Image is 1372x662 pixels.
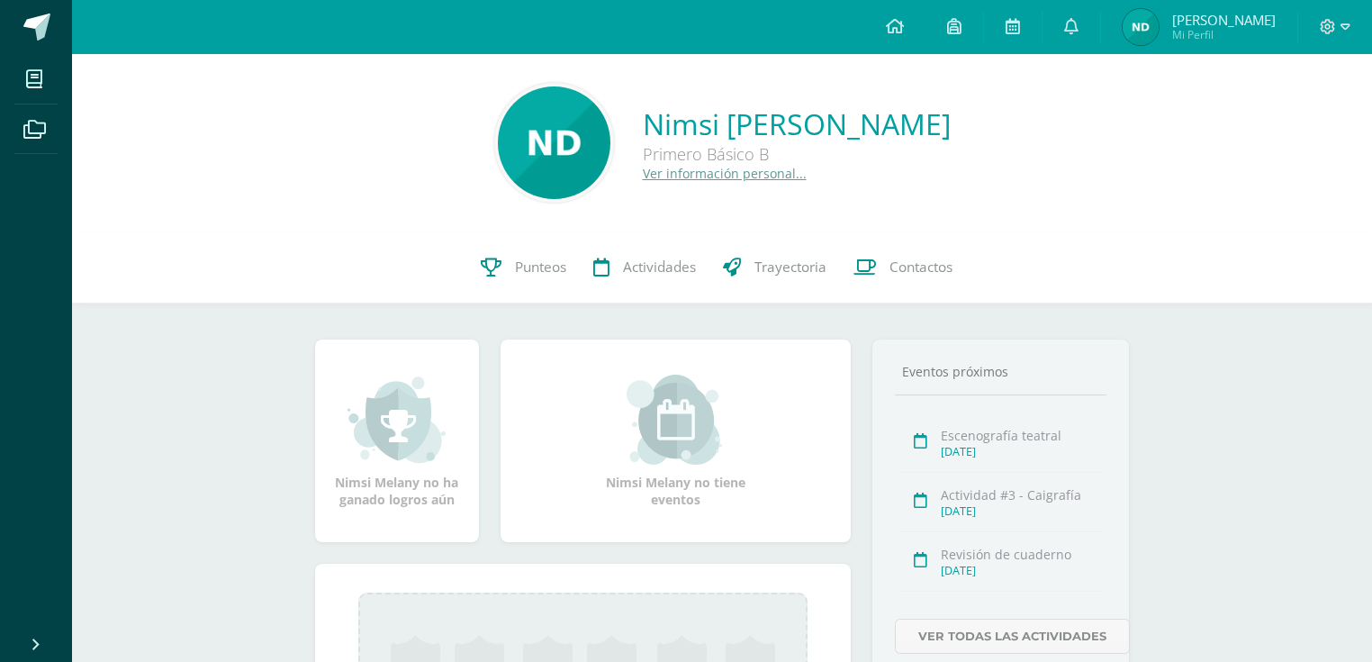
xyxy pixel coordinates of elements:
[941,563,1102,578] div: [DATE]
[643,143,951,165] div: Primero Básico B
[1172,11,1276,29] span: [PERSON_NAME]
[627,375,725,465] img: event_small.png
[941,546,1102,563] div: Revisión de cuaderno
[333,375,461,508] div: Nimsi Melany no ha ganado logros aún
[941,503,1102,519] div: [DATE]
[941,444,1102,459] div: [DATE]
[709,231,840,304] a: Trayectoria
[1123,9,1159,45] img: e1ff1a1f64771d02874101921f4571d2.png
[889,258,952,277] span: Contactos
[348,375,446,465] img: achievement_small.png
[941,486,1102,503] div: Actividad #3 - Caigrafía
[895,363,1107,380] div: Eventos próximos
[1172,27,1276,42] span: Mi Perfil
[498,86,610,199] img: 5df7f1e0b31db4998b9ce2ee3f8316c5.png
[623,258,696,277] span: Actividades
[840,231,966,304] a: Contactos
[585,375,765,508] div: Nimsi Melany no tiene eventos
[643,104,951,143] a: Nimsi [PERSON_NAME]
[515,258,566,277] span: Punteos
[895,619,1130,654] a: Ver todas las actividades
[467,231,580,304] a: Punteos
[754,258,826,277] span: Trayectoria
[941,427,1102,444] div: Escenografía teatral
[643,165,807,182] a: Ver información personal...
[580,231,709,304] a: Actividades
